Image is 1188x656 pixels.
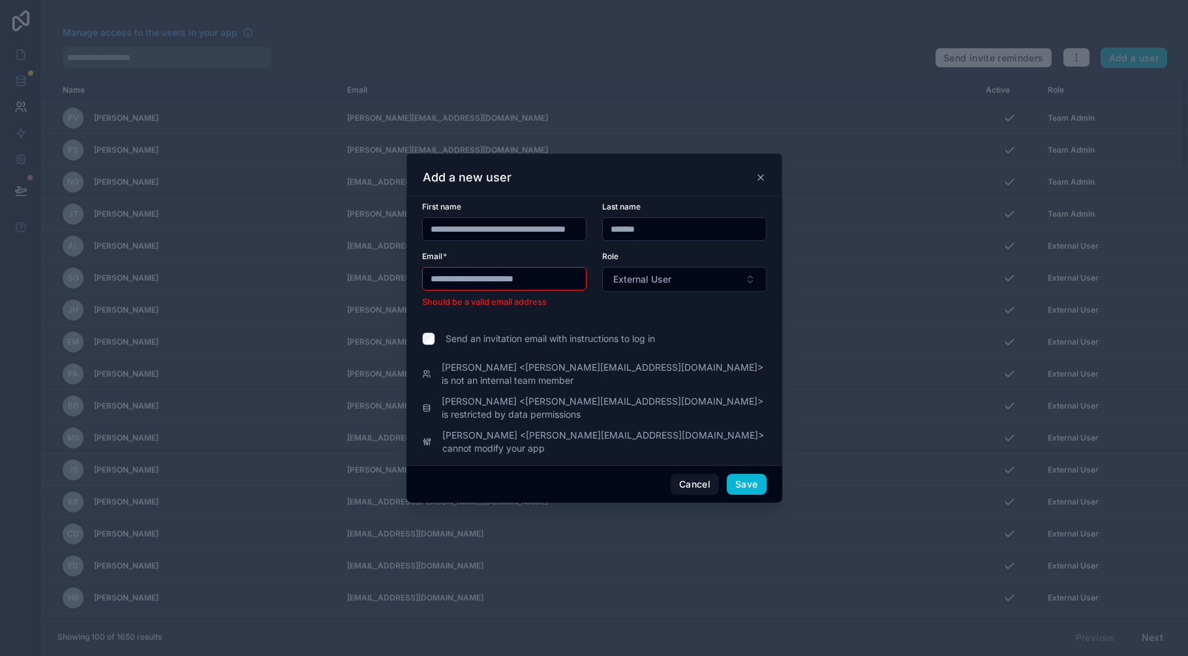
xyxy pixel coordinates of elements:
span: [PERSON_NAME] <[PERSON_NAME][EMAIL_ADDRESS][DOMAIN_NAME]> is restricted by data permissions [442,395,767,421]
button: Cancel [671,474,719,495]
h3: Add a new user [423,170,511,185]
span: [PERSON_NAME] <[PERSON_NAME][EMAIL_ADDRESS][DOMAIN_NAME]> cannot modify your app [442,429,767,455]
span: Send an invitation email with instructions to log in [446,332,655,345]
span: Email [422,251,442,261]
span: [PERSON_NAME] <[PERSON_NAME][EMAIL_ADDRESS][DOMAIN_NAME]> is not an internal team member [442,361,767,387]
span: Role [602,251,618,261]
button: Save [727,474,766,495]
span: First name [422,202,461,211]
span: Last name [602,202,641,211]
input: Send an invitation email with instructions to log in [422,332,435,345]
li: Should be a valid email address [422,296,586,309]
span: External User [613,273,671,286]
button: Select Button [602,267,767,292]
